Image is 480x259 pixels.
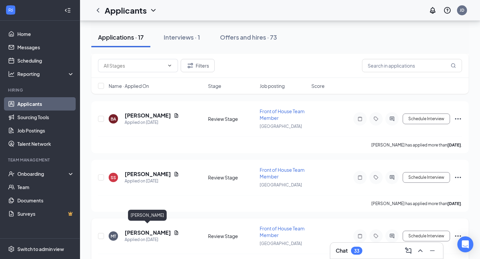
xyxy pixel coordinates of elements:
[17,97,74,111] a: Applicants
[17,194,74,207] a: Documents
[181,59,215,72] button: Filter Filters
[111,175,116,180] div: SS
[128,210,167,221] div: [PERSON_NAME]
[220,33,277,41] div: Offers and hires · 73
[125,229,171,236] h5: [PERSON_NAME]
[451,63,456,68] svg: MagnifyingGlass
[208,116,256,122] div: Review Stage
[454,115,462,123] svg: Ellipses
[17,207,74,220] a: SurveysCrown
[260,108,305,121] span: Front of House Team Member
[208,233,256,239] div: Review Stage
[388,233,396,239] svg: ActiveChat
[388,175,396,180] svg: ActiveChat
[8,71,15,77] svg: Analysis
[457,236,473,252] div: Open Intercom Messenger
[8,157,73,163] div: Team Management
[404,247,412,255] svg: ComposeMessage
[429,6,437,14] svg: Notifications
[125,170,171,178] h5: [PERSON_NAME]
[7,7,14,13] svg: WorkstreamLogo
[17,27,74,41] a: Home
[125,112,171,119] h5: [PERSON_NAME]
[17,41,74,54] a: Messages
[125,236,179,243] div: Applied on [DATE]
[125,119,179,126] div: Applied on [DATE]
[372,233,380,239] svg: Tag
[454,232,462,240] svg: Ellipses
[311,83,325,89] span: Score
[447,142,461,147] b: [DATE]
[403,231,450,241] button: Schedule Interview
[260,83,285,89] span: Job posting
[8,170,15,177] svg: UserCheck
[403,114,450,124] button: Schedule Interview
[174,171,179,177] svg: Document
[388,116,396,122] svg: ActiveChat
[371,201,462,206] p: [PERSON_NAME] has applied more than .
[356,175,364,180] svg: Note
[447,201,461,206] b: [DATE]
[260,182,302,187] span: [GEOGRAPHIC_DATA]
[17,71,75,77] div: Reporting
[164,33,200,41] div: Interviews · 1
[174,113,179,118] svg: Document
[403,172,450,183] button: Schedule Interview
[354,248,359,254] div: 33
[336,247,348,254] h3: Chat
[403,245,414,256] button: ComposeMessage
[356,116,364,122] svg: Note
[17,111,74,124] a: Sourcing Tools
[17,170,69,177] div: Onboarding
[104,62,164,69] input: All Stages
[8,246,15,252] svg: Settings
[362,59,462,72] input: Search in applications
[371,142,462,148] p: [PERSON_NAME] has applied more than .
[17,54,74,67] a: Scheduling
[109,83,149,89] span: Name · Applied On
[208,174,256,181] div: Review Stage
[98,33,144,41] div: Applications · 17
[186,62,194,70] svg: Filter
[17,137,74,150] a: Talent Network
[8,87,73,93] div: Hiring
[415,245,426,256] button: ChevronUp
[167,63,172,68] svg: ChevronDown
[443,6,451,14] svg: QuestionInfo
[356,233,364,239] svg: Note
[149,6,157,14] svg: ChevronDown
[260,241,302,246] span: [GEOGRAPHIC_DATA]
[260,167,305,179] span: Front of House Team Member
[64,7,71,14] svg: Collapse
[111,116,116,122] div: BA
[416,247,424,255] svg: ChevronUp
[427,245,438,256] button: Minimize
[260,225,305,238] span: Front of House Team Member
[17,124,74,137] a: Job Postings
[125,178,179,184] div: Applied on [DATE]
[111,233,116,239] div: MT
[174,230,179,235] svg: Document
[372,116,380,122] svg: Tag
[454,173,462,181] svg: Ellipses
[105,5,147,16] h1: Applicants
[17,180,74,194] a: Team
[428,247,436,255] svg: Minimize
[94,6,102,14] svg: ChevronLeft
[372,175,380,180] svg: Tag
[460,7,464,13] div: JD
[208,83,221,89] span: Stage
[17,246,64,252] div: Switch to admin view
[260,124,302,129] span: [GEOGRAPHIC_DATA]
